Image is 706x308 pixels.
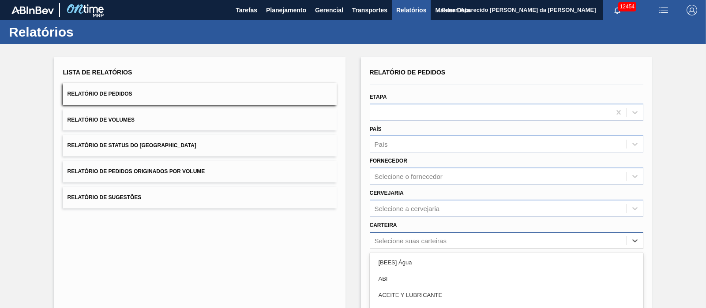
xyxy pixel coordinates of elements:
[435,5,470,15] span: Master Data
[11,6,54,14] img: TNhmsLtSVTkK8tSr43FrP2fwEKptu5GPRR3wAAAABJRU5ErkJggg==
[266,5,306,15] span: Planejamento
[375,204,440,212] div: Selecione a cervejaria
[396,5,426,15] span: Relatórios
[370,126,382,132] label: País
[236,5,257,15] span: Tarefas
[9,27,165,37] h1: Relatórios
[658,5,669,15] img: userActions
[63,135,337,156] button: Relatório de Status do [GEOGRAPHIC_DATA]
[315,5,343,15] span: Gerencial
[370,190,404,196] label: Cervejaria
[68,194,142,200] span: Relatório de Sugestões
[375,141,388,148] div: País
[68,117,135,123] span: Relatório de Volumes
[603,4,631,16] button: Notificações
[370,69,446,76] span: Relatório de Pedidos
[370,287,643,303] div: ACEITE Y LUBRICANTE
[370,271,643,287] div: ABI
[375,237,447,244] div: Selecione suas carteiras
[68,168,205,174] span: Relatório de Pedidos Originados por Volume
[687,5,697,15] img: Logout
[375,173,443,180] div: Selecione o fornecedor
[370,94,387,100] label: Etapa
[68,91,132,97] span: Relatório de Pedidos
[352,5,387,15] span: Transportes
[370,158,407,164] label: Fornecedor
[370,254,643,271] div: [BEES] Água
[68,142,196,148] span: Relatório de Status do [GEOGRAPHIC_DATA]
[370,222,397,228] label: Carteira
[63,187,337,208] button: Relatório de Sugestões
[63,109,337,131] button: Relatório de Volumes
[618,2,636,11] span: 12454
[63,161,337,182] button: Relatório de Pedidos Originados por Volume
[63,83,337,105] button: Relatório de Pedidos
[63,69,132,76] span: Lista de Relatórios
